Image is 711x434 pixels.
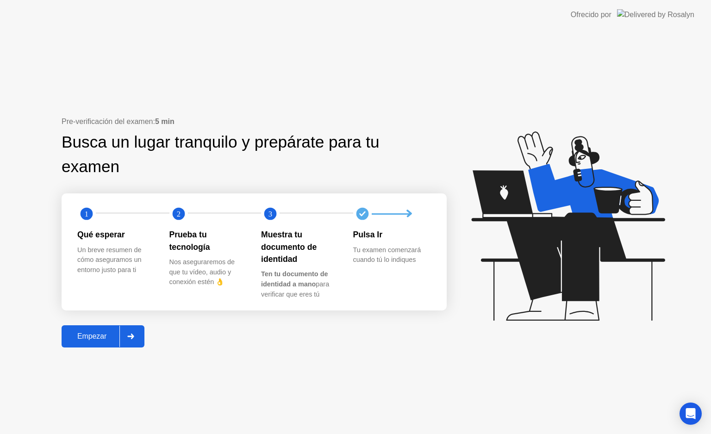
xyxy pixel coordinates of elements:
div: Un breve resumen de cómo aseguramos un entorno justo para ti [77,245,155,275]
b: Ten tu documento de identidad a mano [261,270,328,288]
div: Prueba tu tecnología [169,229,247,253]
div: Pre-verificación del examen: [62,116,447,127]
div: Pulsa Ir [353,229,430,241]
text: 1 [85,210,88,218]
div: Busca un lugar tranquilo y prepárate para tu examen [62,130,388,179]
div: Ofrecido por [571,9,611,20]
div: para verificar que eres tú [261,269,338,299]
div: Open Intercom Messenger [680,403,702,425]
text: 2 [176,210,180,218]
button: Empezar [62,325,144,347]
div: Tu examen comenzará cuando tú lo indiques [353,245,430,265]
text: 3 [268,210,272,218]
div: Qué esperar [77,229,155,241]
div: Empezar [64,332,119,341]
img: Delivered by Rosalyn [617,9,694,20]
div: Muestra tu documento de identidad [261,229,338,265]
div: Nos aseguraremos de que tu vídeo, audio y conexión estén 👌 [169,257,247,287]
b: 5 min [155,118,175,125]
